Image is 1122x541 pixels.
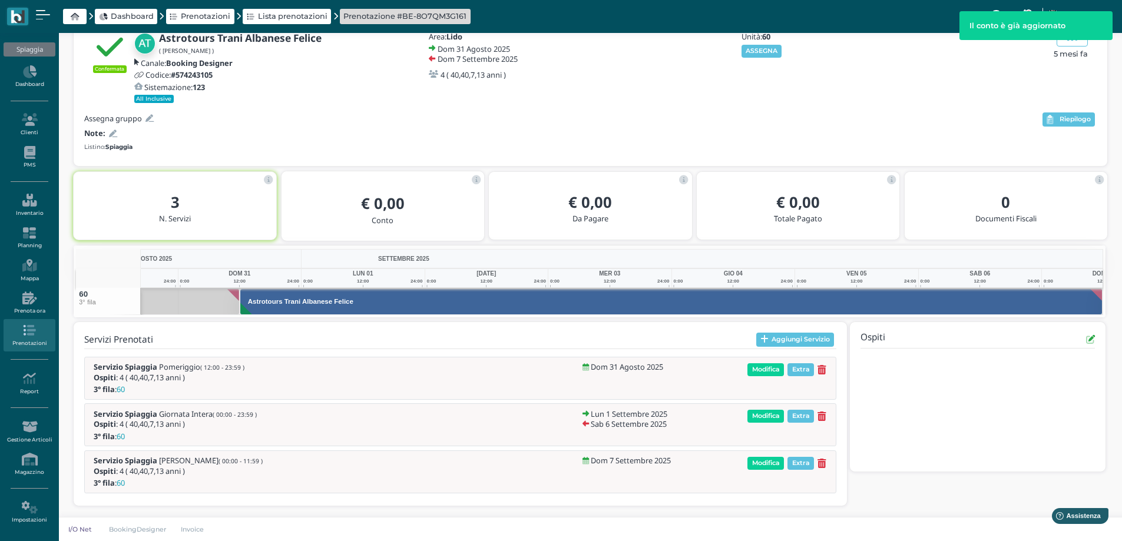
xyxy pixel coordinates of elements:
h3: Astrotours Trani Albanese Felice [243,298,358,305]
a: Dashboard [4,61,55,93]
h5: 4 ( 40,40,7,13 anni ) [441,71,506,79]
b: Ospiti [94,372,116,383]
h5: : [94,385,241,393]
small: ( [PERSON_NAME] ) [159,47,214,55]
b: 60 [762,31,770,42]
b: Servizio Spiaggia [94,409,157,419]
span: SETTEMBRE 2025 [378,254,429,263]
span: Modifica [747,363,784,376]
a: Clienti [4,108,55,141]
h5: Documenti Fiscali [914,214,1098,223]
a: Mappa [4,254,55,287]
span: Dashboard [111,11,154,22]
h5: Area: [429,32,552,41]
b: 3° fila [94,431,115,442]
b: Note: [84,128,105,138]
a: Prenota ora [4,287,55,319]
h5: Dom 31 Agosto 2025 [591,363,663,371]
a: BookingDesigner [101,525,174,534]
button: Aggiungi Servizio [756,333,835,347]
a: Invoice [174,525,212,534]
span: 60 [117,479,125,487]
span: Assistenza [35,9,78,18]
a: Report [4,367,55,400]
a: PMS [4,141,55,174]
iframe: Help widget launcher [1038,505,1112,531]
b: Ospiti [94,419,116,429]
span: Modifica [747,457,784,470]
h5: Dom 31 Agosto 2025 [438,45,510,53]
span: Lista prenotazioni [258,11,327,22]
a: Dashboard [99,11,154,22]
h5: Totale Pagato [706,214,890,223]
a: Prenotazione #BE-8O7QM3G161 [343,11,466,22]
a: Magazzino [4,448,55,480]
a: Gestione Articoli [4,416,55,448]
h5: : [94,432,241,440]
b: Astrotours Trani Albanese Felice [159,31,322,45]
a: Codice:#574243105 [134,71,213,79]
div: Spiaggia [4,42,55,57]
span: Prenotazioni [181,11,230,22]
button: Astrotours Trani Albanese Felice [240,288,1103,315]
p: I/O Net [66,525,94,534]
span: Riepilogo [1060,115,1091,124]
h5: Unità: [742,32,865,41]
h5: Da Pagare [498,214,682,223]
b: 3° fila [94,477,115,488]
span: Extra [787,457,814,470]
a: Inventario [4,189,55,221]
span: Giornata Intera [159,410,257,418]
b: Ospiti [94,466,116,476]
h5: N. Servizi [83,214,267,223]
h5: Sistemazione: [144,83,205,91]
a: Lista prenotazioni [247,11,327,22]
h5: Canale: [141,59,233,67]
small: 3° fila [79,298,96,306]
button: ASSEGNA [742,45,782,58]
span: 60 [117,432,125,440]
b: #574243105 [171,69,213,80]
a: Prenotazioni [4,319,55,351]
h5: Conto [291,216,475,224]
span: 60 [117,385,125,393]
b: € 0,00 [361,193,405,214]
h5: Assegna gruppo [84,114,142,122]
h5: Sab 6 Settembre 2025 [591,420,667,428]
small: Listino: [84,142,133,151]
b: € 0,00 [568,192,612,213]
h5: Dom 7 Settembre 2025 [591,456,671,464]
img: Astrotours Trani Albanese Felice [134,33,155,54]
a: Prenotazioni [170,11,230,22]
span: 5 mesi fa [1054,48,1088,59]
img: logo [11,10,24,24]
h5: : 4 ( 40,40,7,13 anni ) [94,467,263,475]
div: Il conto è già aggiornato [960,12,1112,39]
span: AGOSTO 2025 [132,254,172,263]
h5: Dom 7 Settembre 2025 [438,55,518,63]
a: Planning [4,222,55,254]
small: ( 12:00 - 23:59 ) [200,363,244,371]
b: 0 [1001,192,1010,213]
small: All Inclusive [134,95,174,103]
h5: Codice: [145,71,213,79]
a: ... [GEOGRAPHIC_DATA] [1044,2,1115,31]
h5: : [94,479,241,487]
b: Servizio Spiaggia [94,361,157,372]
small: Confermata [93,65,127,72]
h5: Lun 1 Settembre 2025 [591,410,667,418]
span: Extra [787,410,814,423]
span: Extra [787,363,814,376]
b: 3 [171,192,180,213]
b: 3° fila [94,384,115,394]
span: Pomeriggio [159,363,244,371]
small: ( 00:00 - 11:59 ) [219,457,263,465]
h5: : 4 ( 40,40,7,13 anni ) [94,420,257,428]
b: Servizio Spiaggia [94,455,157,466]
b: Spiaggia [105,143,133,151]
h4: Servizi Prenotati [84,335,153,345]
span: [PERSON_NAME] [159,456,263,464]
h5: : 4 ( 40,40,7,13 anni ) [94,373,244,381]
small: ( 00:00 - 23:59 ) [213,410,257,419]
